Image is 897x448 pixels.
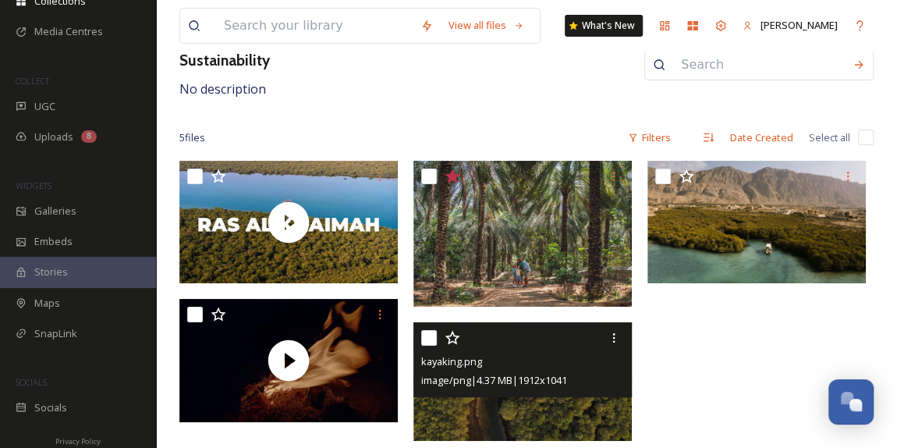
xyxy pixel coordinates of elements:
[34,24,103,39] span: Media Centres
[55,436,101,446] span: Privacy Policy
[620,123,679,153] div: Filters
[16,376,47,388] span: SOCIALS
[413,161,632,307] img: Date Farm Hero
[828,379,874,425] button: Open Chat
[565,15,643,37] a: What's New
[179,80,266,98] span: No description
[179,130,205,145] span: 5 file s
[421,373,567,387] span: image/png | 4.37 MB | 1912 x 1041
[216,9,413,43] input: Search your library
[179,49,270,72] h3: Sustainability
[647,161,866,283] img: Al Rams - Suwaidi Pearl farm_RAK.PNG
[16,180,51,191] span: WIDGETS
[34,204,76,219] span: Galleries
[34,265,68,279] span: Stories
[16,75,49,87] span: COLLECT
[34,296,60,311] span: Maps
[81,130,97,143] div: 8
[673,48,845,82] input: Search
[809,130,850,145] span: Select all
[179,161,398,284] img: thumbnail
[34,130,73,144] span: Uploads
[441,10,532,41] a: View all files
[735,10,846,41] a: [PERSON_NAME]
[34,326,77,341] span: SnapLink
[760,18,838,32] span: [PERSON_NAME]
[421,354,482,368] span: kayaking.png
[34,400,67,415] span: Socials
[179,299,398,422] img: thumbnail
[34,99,55,114] span: UGC
[34,234,73,249] span: Embeds
[722,123,801,153] div: Date Created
